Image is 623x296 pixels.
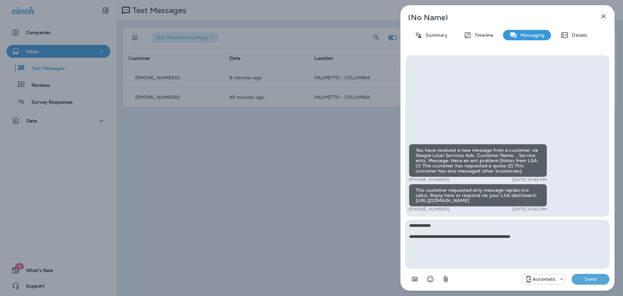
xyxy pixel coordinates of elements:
p: (No Name) [408,15,585,20]
p: Automatic [532,277,556,282]
p: [DATE] 10:43 AM [512,207,547,212]
p: Send [577,276,604,282]
p: Details [568,32,587,38]
p: Summary [422,32,447,38]
p: [DATE] 10:43 AM [512,177,547,182]
p: Timeline [471,32,493,38]
button: Send [572,274,609,284]
p: [PHONE_NUMBER] [409,177,449,182]
button: Add in a premade template [408,273,421,286]
p: [PHONE_NUMBER] [409,207,449,212]
div: You have received a new message from a customer via Google Local Services Ads. Customer Name: , S... [409,144,547,177]
p: Messaging [517,32,544,38]
button: Select an emoji [424,273,437,286]
div: This customer requested only message replies (no calls). Reply here or respond via your LSA dashb... [409,184,547,207]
